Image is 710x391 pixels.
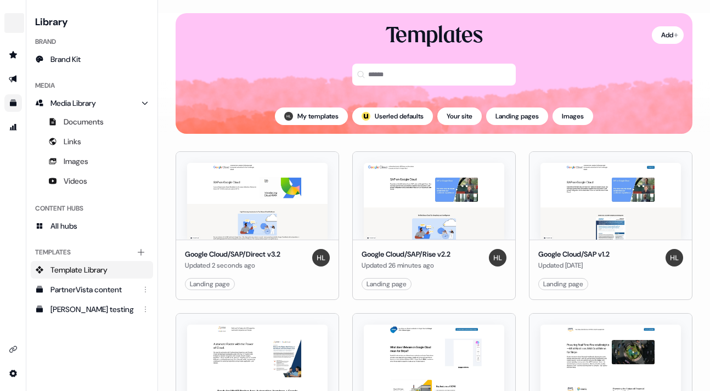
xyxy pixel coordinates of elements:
div: Google Cloud/SAP/Rise v2.2 [362,249,450,260]
img: Google Cloud/SAP/Rise v2.2 [364,163,504,240]
a: Brand Kit [31,50,153,68]
div: Landing page [190,279,230,290]
a: Go to templates [4,94,22,112]
div: Updated 2 seconds ago [185,260,280,271]
span: Media Library [50,98,96,109]
span: Images [64,156,88,167]
div: Content Hubs [31,200,153,217]
button: Google Cloud/SAP/Direct v3.2Google Cloud/SAP/Direct v3.2Updated 2 seconds agoHondoLanding page [176,151,339,300]
a: All hubs [31,217,153,235]
div: Landing page [543,279,583,290]
div: Landing page [367,279,407,290]
button: userled logo;Userled defaults [352,107,433,125]
button: Add [652,26,684,44]
div: Media [31,77,153,94]
button: My templates [275,107,348,125]
a: Documents [31,113,153,131]
img: Google Cloud/SAP/Direct v3.2 [187,163,328,240]
div: Templates [31,243,153,261]
button: Images [553,107,593,125]
button: Google Cloud/SAP v1.2Google Cloud/SAP v1.2Updated [DATE]HondoLanding page [529,151,692,300]
div: ; [362,112,370,121]
span: Template Library [50,264,108,275]
button: Landing pages [486,107,548,125]
span: Links [64,136,81,147]
span: Documents [64,116,104,127]
div: Google Cloud/SAP/Direct v3.2 [185,249,280,260]
div: Updated [DATE] [538,260,610,271]
a: [PERSON_NAME] testing [31,301,153,318]
a: Go to outbound experience [4,70,22,88]
h3: Library [31,13,153,29]
img: Google Cloud/SAP v1.2 [540,163,681,240]
span: Videos [64,175,87,186]
a: Images [31,152,153,170]
a: Media Library [31,94,153,112]
div: Templates [386,22,483,50]
div: Brand [31,33,153,50]
a: PartnerVista content [31,281,153,298]
img: Hondo [312,249,330,267]
a: Go to prospects [4,46,22,64]
a: Videos [31,172,153,190]
div: Google Cloud/SAP v1.2 [538,249,610,260]
a: Go to integrations [4,365,22,382]
span: All hubs [50,220,77,231]
div: [PERSON_NAME] testing [50,304,136,315]
a: Template Library [31,261,153,279]
img: Hondo [284,112,293,121]
div: PartnerVista content [50,284,136,295]
span: Brand Kit [50,54,81,65]
button: Your site [437,107,482,125]
a: Go to integrations [4,341,22,358]
a: Links [31,133,153,150]
img: Hondo [489,249,506,267]
a: Go to attribution [4,118,22,136]
img: userled logo [362,112,370,121]
button: Google Cloud/SAP/Rise v2.2Google Cloud/SAP/Rise v2.2Updated 26 minutes agoHondoLanding page [352,151,516,300]
img: Hondo [666,249,683,267]
div: Updated 26 minutes ago [362,260,450,271]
